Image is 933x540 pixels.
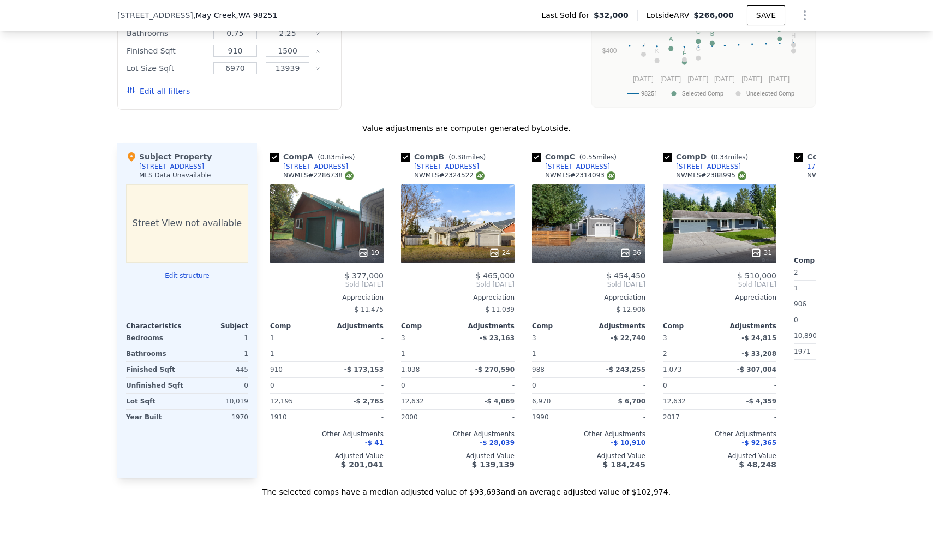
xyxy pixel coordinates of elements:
div: Comp [270,322,327,330]
span: 2 [794,269,798,276]
div: [STREET_ADDRESS] [283,162,348,171]
span: 1 [270,334,274,342]
span: 10,890 [794,332,817,340]
div: 1910 [270,410,325,425]
button: Clear [316,49,320,54]
text: $400 [602,47,617,55]
div: - [722,410,776,425]
span: ( miles) [313,153,359,161]
span: -$ 92,365 [741,439,776,447]
img: NWMLS Logo [476,171,485,180]
div: - [329,378,384,393]
button: Edit all filters [127,86,190,97]
div: - [460,410,515,425]
span: 0.55 [582,153,596,161]
div: 2017 [663,410,717,425]
span: $ 11,475 [355,306,384,313]
span: -$ 270,590 [475,366,515,373]
span: -$ 22,740 [611,334,645,342]
span: 906 [794,300,806,308]
div: - [722,378,776,393]
span: $ 11,039 [486,306,515,313]
div: Year Built [126,410,185,425]
span: -$ 10,910 [611,439,645,447]
div: Other Adjustments [794,364,907,373]
div: Comp D [663,151,752,162]
div: Other Adjustments [532,430,645,438]
span: , May Creek [193,10,278,21]
div: 1990 [532,410,587,425]
span: $266,000 [693,11,734,20]
span: Sold [DATE] [794,215,907,223]
div: - [329,410,384,425]
span: -$ 4,069 [485,397,515,405]
span: ( miles) [444,153,490,161]
div: Comp [663,322,720,330]
div: Adjusted Value [663,452,776,460]
div: [STREET_ADDRESS] [414,162,479,171]
button: SAVE [747,5,785,25]
a: [STREET_ADDRESS] [401,162,479,171]
div: - [460,378,515,393]
div: Subject [187,322,248,330]
span: $ 465,000 [476,271,515,280]
text: [DATE] [633,75,654,83]
button: Edit structure [126,271,248,280]
span: -$ 41 [365,439,384,447]
span: 12,632 [663,397,686,405]
span: 3 [663,334,667,342]
div: Appreciation [532,293,645,302]
div: 19 [358,247,379,258]
div: 2 [663,346,717,361]
text: Unselected Comp [746,90,794,97]
span: -$ 33,208 [741,350,776,358]
div: 1 [532,346,587,361]
div: Subject Property [126,151,212,162]
span: $32,000 [594,10,629,21]
div: - [591,410,645,425]
img: NWMLS Logo [345,171,354,180]
span: Sold [DATE] [270,280,384,289]
div: [STREET_ADDRESS] [139,162,204,171]
text: B [710,31,714,37]
div: - [591,346,645,361]
text: [DATE] [714,75,735,83]
div: Bathrooms [127,26,207,41]
div: Adjusted Value [794,386,907,395]
div: Comp [794,256,851,265]
div: 445 [189,362,248,377]
span: $ 510,000 [738,271,776,280]
span: 0 [794,316,798,324]
div: Appreciation [270,293,384,302]
span: 3 [532,334,536,342]
span: 0.34 [714,153,728,161]
span: -$ 4,359 [746,397,776,405]
span: 0 [270,382,274,389]
div: Unfinished Sqft [126,378,185,393]
div: - [663,302,776,317]
span: [STREET_ADDRESS] [117,10,193,21]
span: $ 139,139 [472,460,515,469]
div: Appreciation [401,293,515,302]
div: 0 [189,378,248,393]
div: - [591,378,645,393]
div: The selected comps have a median adjusted value of $93,693 and an average adjusted value of $102,... [117,478,816,497]
div: 31 [751,247,772,258]
span: , WA 98251 [236,11,277,20]
span: $ 184,245 [603,460,645,469]
span: Last Sold for [541,10,594,21]
div: Adjustments [327,322,384,330]
text: D [777,26,782,33]
text: G [696,45,701,52]
div: 1 [401,346,456,361]
text: A [669,35,673,42]
div: [STREET_ADDRESS] [676,162,741,171]
span: $ 6,700 [618,397,645,405]
button: Clear [316,67,320,71]
div: Adjustments [720,322,776,330]
button: Show Options [794,4,816,26]
span: 0 [532,382,536,389]
div: Value adjustments are computer generated by Lotside . [117,123,816,134]
span: 12,195 [270,397,293,405]
div: Adjusted Value [401,452,515,460]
